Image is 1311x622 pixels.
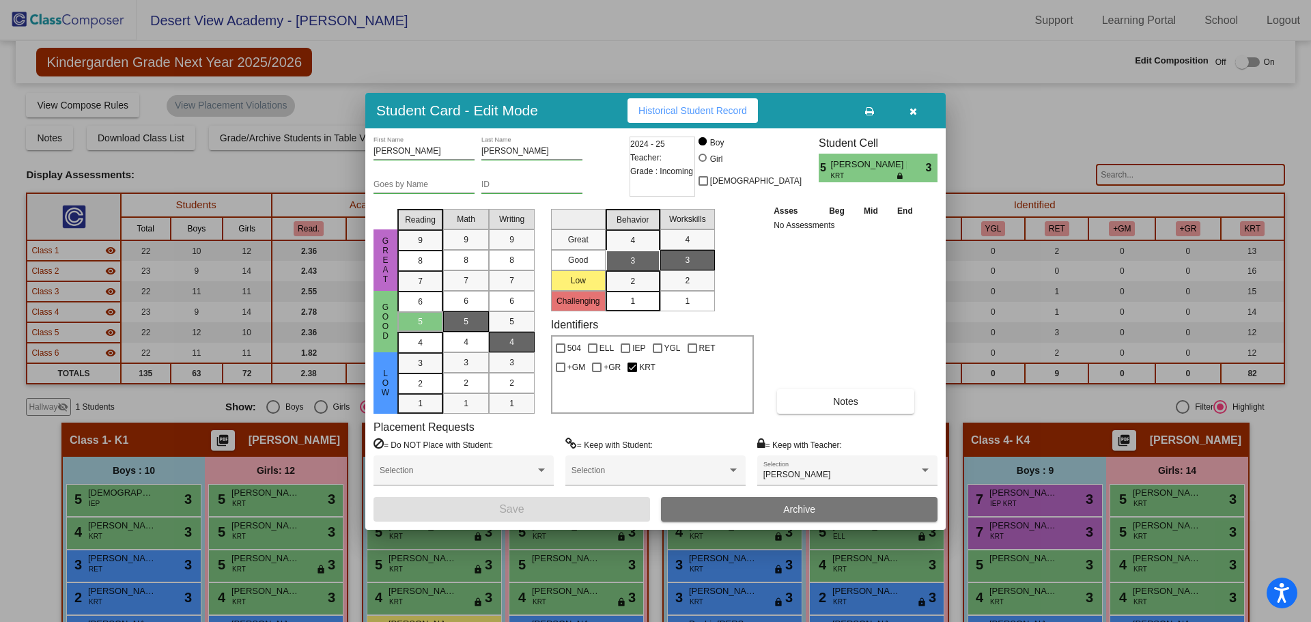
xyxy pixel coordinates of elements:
span: IEP [632,340,645,356]
span: Grade : Incoming [630,165,693,178]
span: 3 [509,356,514,369]
span: 1 [464,397,468,410]
span: 7 [418,275,423,287]
span: Archive [783,504,815,515]
span: ELL [600,340,614,356]
button: Historical Student Record [628,98,758,123]
div: Boy [709,137,724,149]
span: [DEMOGRAPHIC_DATA] [710,173,802,189]
span: 3 [685,254,690,266]
th: Beg [819,203,855,218]
span: 2 [418,378,423,390]
span: YGL [664,340,681,356]
span: 504 [567,340,581,356]
span: Low [380,369,392,397]
span: Behavior [617,214,649,226]
td: No Assessments [770,218,922,232]
span: 5 [819,160,830,176]
span: 4 [509,336,514,348]
span: Good [380,302,392,341]
label: Identifiers [551,318,598,331]
th: Asses [770,203,819,218]
span: 7 [464,274,468,287]
label: = Do NOT Place with Student: [373,438,493,451]
span: 5 [509,315,514,328]
h3: Student Cell [819,137,938,150]
span: 3 [926,160,938,176]
span: 1 [509,397,514,410]
span: 2 [685,274,690,287]
span: KRT [639,359,655,376]
th: End [888,203,923,218]
div: Girl [709,153,723,165]
span: 4 [418,337,423,349]
span: 8 [418,255,423,267]
span: KRT [830,171,897,181]
span: 4 [685,234,690,246]
span: RET [699,340,716,356]
span: 2 [464,377,468,389]
span: 3 [418,357,423,369]
span: 6 [509,295,514,307]
span: Great [380,236,392,284]
span: 8 [464,254,468,266]
span: Reading [405,214,436,226]
label: Placement Requests [373,421,475,434]
span: 2 [509,377,514,389]
button: Save [373,497,650,522]
span: 2 [630,275,635,287]
span: 5 [418,315,423,328]
span: 9 [418,234,423,246]
span: Math [457,213,475,225]
span: +GR [604,359,621,376]
span: 4 [630,234,635,246]
label: = Keep with Student: [565,438,653,451]
span: +GM [567,359,585,376]
span: 1 [630,295,635,307]
span: [PERSON_NAME] [763,470,831,479]
span: 6 [418,296,423,308]
span: 9 [509,234,514,246]
span: 6 [464,295,468,307]
span: Notes [833,396,858,407]
span: Save [499,503,524,515]
h3: Student Card - Edit Mode [376,102,538,119]
span: 1 [685,295,690,307]
span: 3 [630,255,635,267]
span: [PERSON_NAME] [PERSON_NAME] [830,158,906,171]
span: 5 [464,315,468,328]
span: 4 [464,336,468,348]
label: = Keep with Teacher: [757,438,842,451]
input: goes by name [373,180,475,190]
span: Workskills [669,213,706,225]
span: 1 [418,397,423,410]
span: 8 [509,254,514,266]
span: Historical Student Record [638,105,747,116]
button: Archive [661,497,938,522]
span: Writing [499,213,524,225]
span: 7 [509,274,514,287]
span: 2024 - 25 [630,137,665,151]
button: Notes [777,389,914,414]
span: Teacher: [630,151,662,165]
span: 3 [464,356,468,369]
th: Mid [854,203,887,218]
span: 9 [464,234,468,246]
